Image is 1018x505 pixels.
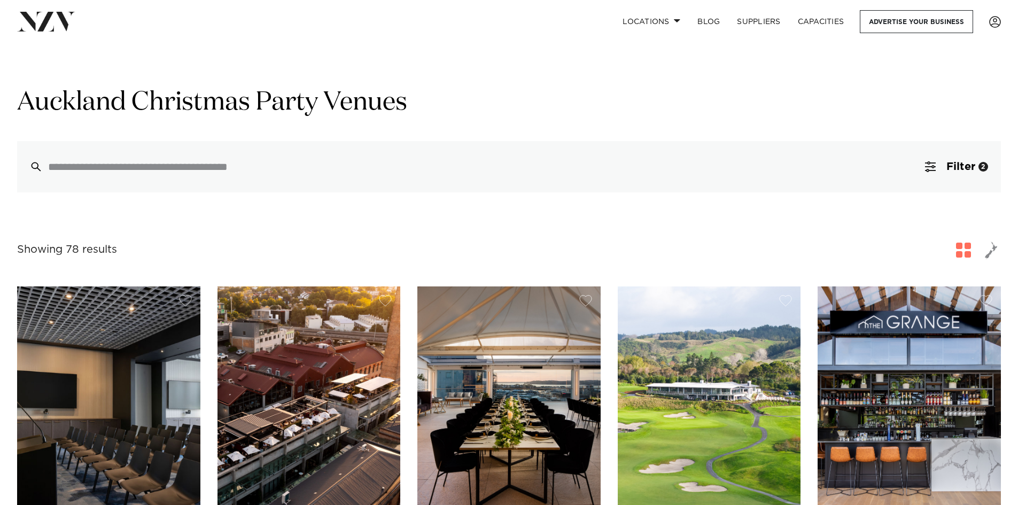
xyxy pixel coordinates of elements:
a: BLOG [689,10,728,33]
h1: Auckland Christmas Party Venues [17,86,1001,120]
a: Advertise your business [860,10,973,33]
div: 2 [978,162,988,172]
a: Capacities [789,10,853,33]
span: Filter [946,161,975,172]
button: Filter2 [912,141,1001,192]
a: SUPPLIERS [728,10,789,33]
div: Showing 78 results [17,242,117,258]
img: nzv-logo.png [17,12,75,31]
a: Locations [614,10,689,33]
